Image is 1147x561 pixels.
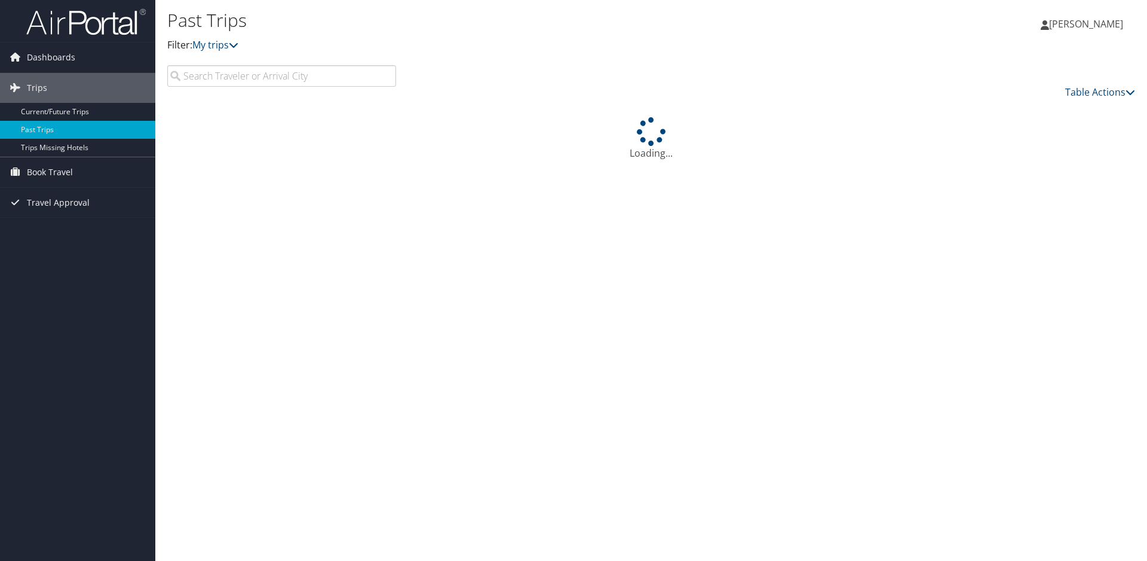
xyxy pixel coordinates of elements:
[1049,17,1123,31] span: [PERSON_NAME]
[27,188,90,218] span: Travel Approval
[167,117,1135,160] div: Loading...
[26,8,146,36] img: airportal-logo.png
[167,38,812,53] p: Filter:
[27,42,75,72] span: Dashboards
[27,73,47,103] span: Trips
[1041,6,1135,42] a: [PERSON_NAME]
[167,8,812,33] h1: Past Trips
[27,157,73,187] span: Book Travel
[167,65,396,87] input: Search Traveler or Arrival City
[192,38,238,51] a: My trips
[1065,86,1135,99] a: Table Actions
